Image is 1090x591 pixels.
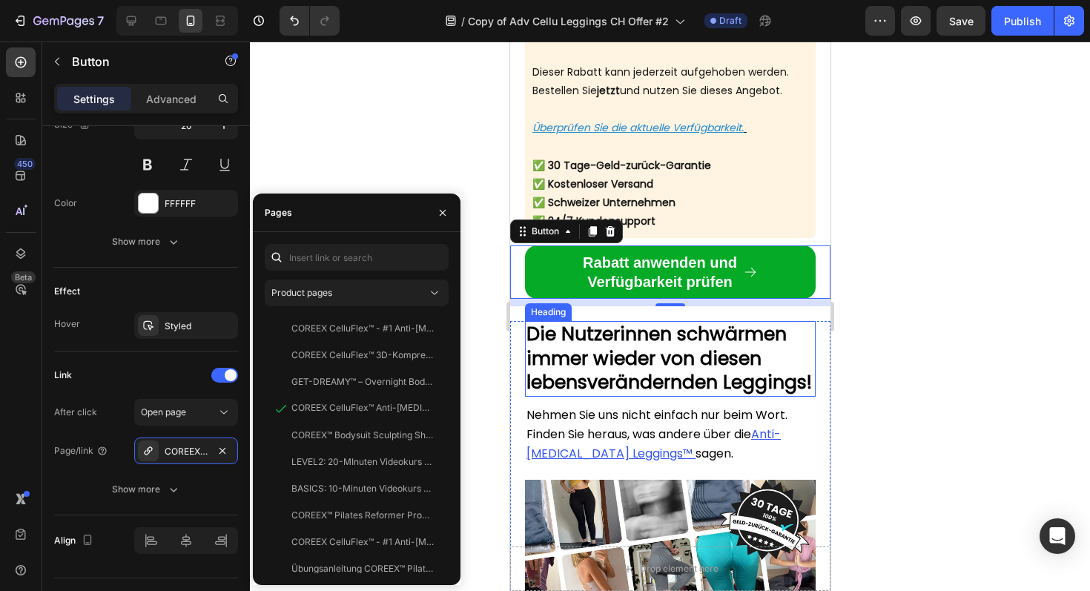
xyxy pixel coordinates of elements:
[949,15,974,27] span: Save
[461,13,465,29] span: /
[291,509,434,522] div: COREEX™ Pilates Reformer Pro+ E-Book mit Übungsanleitungen inkl. 30-Tage Trainingsplan
[510,42,830,591] iframe: Design area
[265,280,449,306] button: Product pages
[54,444,108,458] div: Page/link
[112,234,181,249] div: Show more
[937,6,985,36] button: Save
[54,285,80,298] div: Effect
[1004,13,1041,29] div: Publish
[72,53,198,70] p: Button
[991,6,1054,36] button: Publish
[291,482,434,495] div: BASICS: 10-Minuten Videokurs Pilates-Homeworkout
[165,320,234,333] div: Styled
[165,197,234,211] div: FFFFFF
[291,322,434,335] div: COREEX CelluFlex™ - #1 Anti-[MEDICAL_DATA] Leggings
[165,445,208,458] div: COREEX CelluFlex™ Anti-[MEDICAL_DATA] Shorts
[54,406,97,419] div: After click
[291,535,434,549] div: COREEX CelluFlex™ - #1 Anti-[MEDICAL_DATA] Leggings der [GEOGRAPHIC_DATA]
[265,206,292,219] div: Pages
[14,158,36,170] div: 450
[54,369,72,382] div: Link
[11,271,36,283] div: Beta
[1040,518,1075,554] div: Open Intercom Messenger
[134,399,238,426] button: Open page
[54,228,238,255] button: Show more
[54,197,77,210] div: Color
[54,531,96,551] div: Align
[54,476,238,503] button: Show more
[97,12,104,30] p: 7
[271,287,332,298] span: Product pages
[291,562,434,575] div: Übungsanleitung COREEX™ Pilates Reformer Pro+ E-Book inkl. 30-Tage Trainingsplan
[280,6,340,36] div: Undo/Redo
[719,14,741,27] span: Draft
[291,429,434,442] div: COREEX™ Bodysuit Sculpting Shapewear mit Slip
[141,406,186,417] span: Open page
[265,244,449,271] input: Insert link or search
[291,349,434,362] div: COREEX CelluFlex™ 3D-Kompressionsleggings
[468,13,669,29] span: Copy of Adv Cellu Leggings CH Offer #2
[291,455,434,469] div: LEVEL2: 20-MInuten Videokurs Pilates-Homeworkout
[291,401,434,415] div: COREEX CelluFlex™ Anti-[MEDICAL_DATA] Shorts
[112,482,181,497] div: Show more
[291,375,434,389] div: GET-DREAMY™ – Overnight Body Cream
[73,91,115,107] p: Settings
[146,91,196,107] p: Advanced
[6,6,110,36] button: 7
[54,317,80,331] div: Hover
